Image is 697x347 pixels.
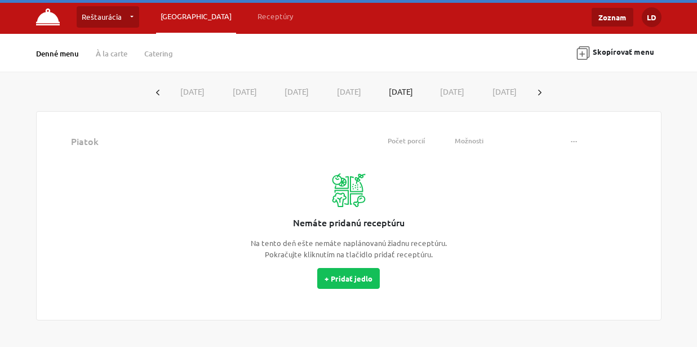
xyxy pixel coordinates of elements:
a: Reštaurácia [77,6,139,28]
button: [DATE] [375,82,427,102]
button: LD [642,7,662,27]
span: ... [571,135,578,143]
a: Zoznam [592,8,633,27]
button: [DATE] [426,81,478,102]
div: Nemáte pridanú receptúru [293,216,405,229]
a: Denné menu [36,49,79,59]
button: [DATE] [478,81,531,102]
a: [GEOGRAPHIC_DATA] [156,6,236,27]
div: Na tento deň ešte nemáte naplánovanú žiadnu receptúru. Pokračujte kliknutím na tlačidlo pridať re... [236,238,461,260]
th: Actions [560,129,644,153]
div: Možnosti [455,136,554,146]
button: [DATE] [167,81,219,102]
button: [DATE] [323,81,375,102]
button: Skopírovať menu [569,40,662,66]
a: À la carte [96,49,127,59]
button: + Pridať jedlo [317,268,380,289]
th: Name [66,129,362,153]
button: [DATE] [219,81,271,102]
button: ... [564,134,584,149]
div: Počet porcií [366,136,446,146]
button: [DATE] [271,81,323,102]
img: FUDOMA [36,8,60,25]
th: Dragndrop [54,129,67,153]
a: Receptúry [253,6,298,27]
a: Catering [144,49,173,59]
